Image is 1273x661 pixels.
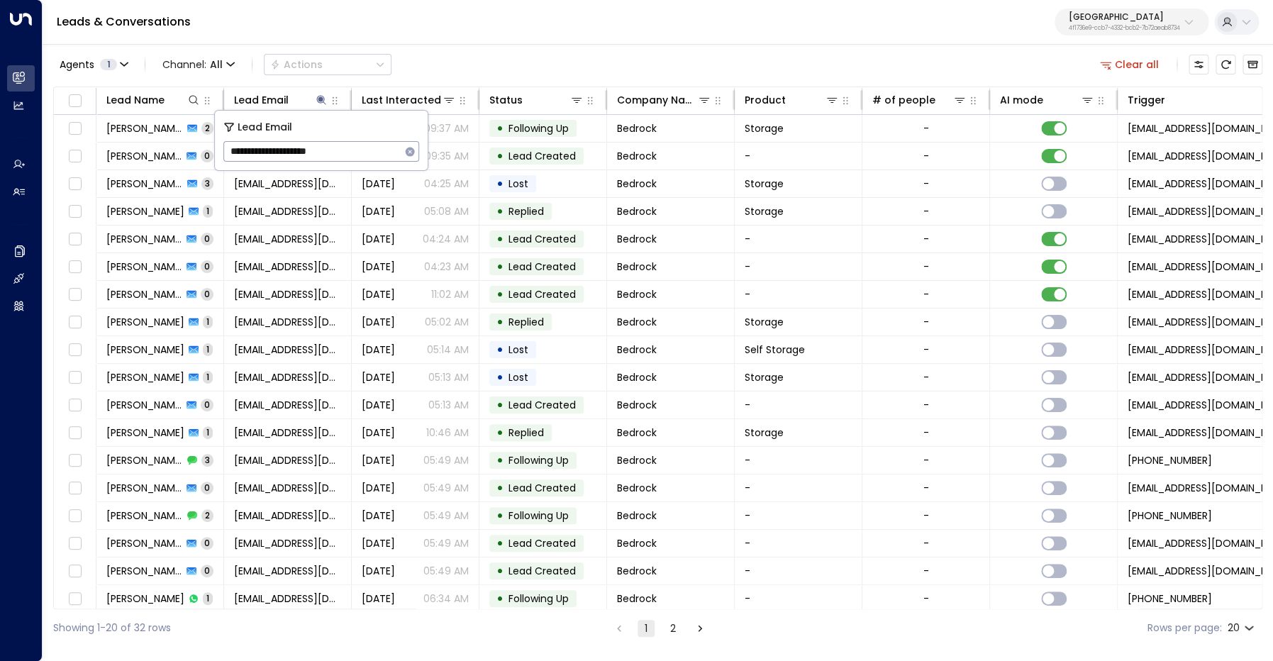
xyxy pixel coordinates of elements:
[234,287,341,301] span: jwhitefamily@mail.com
[923,426,929,440] div: -
[203,371,213,383] span: 1
[735,474,862,501] td: -
[496,172,504,196] div: •
[872,91,967,109] div: # of people
[508,149,576,163] span: Lead Created
[362,232,395,246] span: Sep 23, 2025
[362,260,395,274] span: Sep 23, 2025
[745,370,784,384] span: Storage
[508,343,528,357] span: Lost
[157,55,240,74] button: Channel:All
[617,91,697,109] div: Company Name
[1128,591,1212,606] span: +441234567890
[106,481,182,495] span: Jenny White
[106,370,184,384] span: Jenny White
[234,536,341,550] span: jwhitefamily@mail.com
[203,426,213,438] span: 1
[424,204,469,218] p: 05:08 AM
[923,370,929,384] div: -
[496,199,504,223] div: •
[1128,91,1165,109] div: Trigger
[66,424,84,442] span: Toggle select row
[157,55,240,74] span: Channel:
[362,204,395,218] span: Sep 25, 2025
[210,59,223,70] span: All
[66,396,84,414] span: Toggle select row
[362,509,395,523] span: Aug 19, 2025
[270,58,323,71] div: Actions
[617,121,657,135] span: Bedrock
[923,232,929,246] div: -
[508,121,569,135] span: Following Up
[496,282,504,306] div: •
[66,562,84,580] span: Toggle select row
[1094,55,1165,74] button: Clear all
[923,591,929,606] div: -
[617,536,657,550] span: Bedrock
[617,564,657,578] span: Bedrock
[234,91,328,109] div: Lead Email
[66,148,84,165] span: Toggle select row
[489,91,523,109] div: Status
[1000,91,1043,109] div: AI mode
[489,91,584,109] div: Status
[745,91,839,109] div: Product
[617,370,657,384] span: Bedrock
[691,620,708,637] button: Go to next page
[508,204,544,218] span: Replied
[100,59,117,70] span: 1
[234,481,341,495] span: jwhitefamily@mail.com
[201,399,213,411] span: 0
[362,453,395,467] span: Aug 19, 2025
[106,591,184,606] span: Jenny White
[1216,55,1235,74] span: Refresh
[496,365,504,389] div: •
[745,426,784,440] span: Storage
[362,398,395,412] span: Aug 21, 2025
[426,426,469,440] p: 10:46 AM
[665,620,682,637] button: Go to page 2
[57,13,191,30] a: Leads & Conversations
[66,479,84,497] span: Toggle select row
[66,452,84,470] span: Toggle select row
[106,426,184,440] span: Jenny White
[923,509,929,523] div: -
[508,315,544,329] span: Replied
[735,447,862,474] td: -
[423,453,469,467] p: 05:49 AM
[923,481,929,495] div: -
[201,150,213,162] span: 0
[496,338,504,362] div: •
[66,230,84,248] span: Toggle select row
[735,502,862,529] td: -
[106,149,182,163] span: Jenny White
[496,393,504,417] div: •
[234,370,341,384] span: jwhitefamily@mail.com
[508,177,528,191] span: Lost
[508,260,576,274] span: Lead Created
[745,121,784,135] span: Storage
[508,453,569,467] span: Following Up
[362,564,395,578] span: Aug 19, 2025
[496,476,504,500] div: •
[234,204,341,218] span: jwhitefamily@mail.com
[508,287,576,301] span: Lead Created
[201,233,213,245] span: 0
[617,453,657,467] span: Bedrock
[201,482,213,494] span: 0
[431,287,469,301] p: 11:02 AM
[496,255,504,279] div: •
[423,564,469,578] p: 05:49 AM
[617,204,657,218] span: Bedrock
[106,91,165,109] div: Lead Name
[735,226,862,252] td: -
[106,260,182,274] span: Jenny White
[362,287,395,301] span: Sep 22, 2025
[617,591,657,606] span: Bedrock
[427,343,469,357] p: 05:14 AM
[234,91,289,109] div: Lead Email
[234,398,341,412] span: jwhitefamily@mail.com
[923,453,929,467] div: -
[53,55,133,74] button: Agents1
[923,315,929,329] div: -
